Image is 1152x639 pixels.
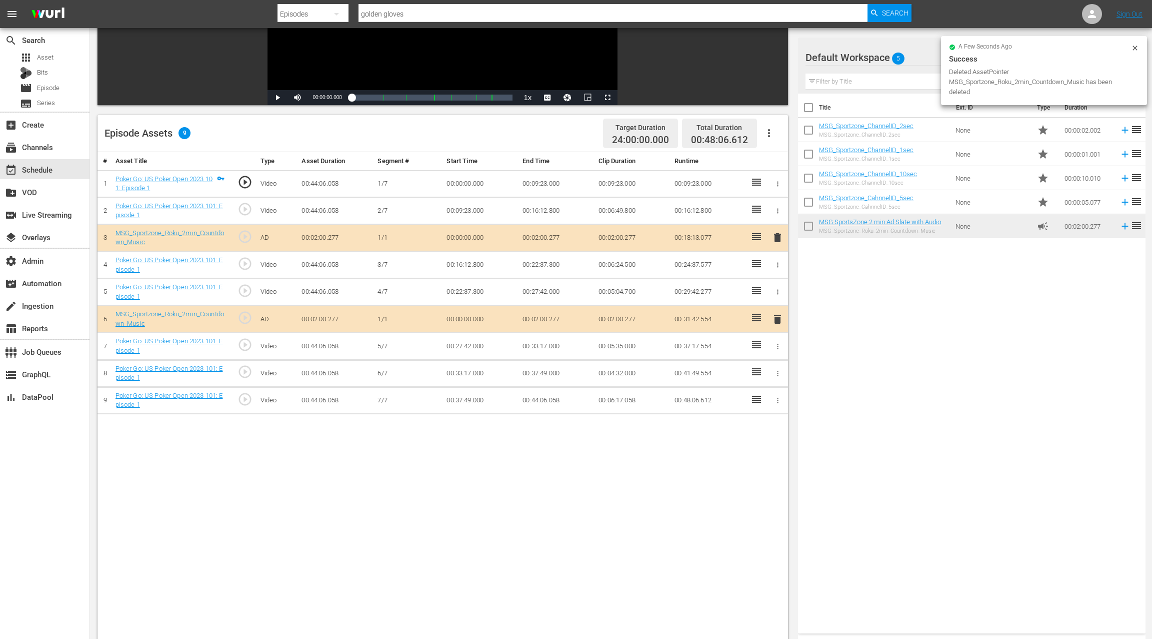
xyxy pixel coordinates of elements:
[115,365,223,382] a: Poker Go: US Poker Open 2023 101: Episode 1
[115,310,224,327] a: MSG_Sportzone_Roku_2min_Countdown_Music
[237,202,252,217] span: play_circle_outline
[256,279,298,306] td: Video
[670,224,746,251] td: 00:18:13.077
[267,90,287,105] button: Play
[1119,173,1130,184] svg: Add to Episode
[6,8,18,20] span: menu
[20,98,32,110] span: Series
[97,170,111,197] td: 1
[20,52,32,64] span: Asset
[518,333,594,360] td: 00:33:17.000
[594,360,670,387] td: 00:04:32.000
[5,142,17,154] span: Channels
[297,224,373,251] td: 00:02:00.277
[442,333,518,360] td: 00:27:42.000
[237,175,252,190] span: play_circle_outline
[373,197,442,224] td: 2/7
[442,279,518,306] td: 00:22:37.300
[517,90,537,105] button: Playback Rate
[670,333,746,360] td: 00:37:17.554
[518,252,594,279] td: 00:22:37.300
[442,252,518,279] td: 00:16:12.800
[115,337,223,354] a: Poker Go: US Poker Open 2023 101: Episode 1
[1037,148,1049,160] span: Promo
[1130,220,1142,232] span: reorder
[5,346,17,358] span: Job Queues
[352,95,513,101] div: Progress Bar
[97,152,111,171] th: #
[518,170,594,197] td: 00:09:23.000
[951,118,1033,142] td: None
[37,83,59,93] span: Episode
[518,152,594,171] th: End Time
[882,4,908,22] span: Search
[5,164,17,176] span: Schedule
[115,283,223,300] a: Poker Go: US Poker Open 2023 101: Episode 1
[1037,196,1049,208] span: Promo
[256,170,298,197] td: Video
[97,333,111,360] td: 7
[518,360,594,387] td: 00:37:49.000
[1130,124,1142,136] span: reorder
[373,387,442,414] td: 7/7
[1130,172,1142,184] span: reorder
[115,256,223,273] a: Poker Go: US Poker Open 2023 101: Episode 1
[5,323,17,335] span: Reports
[518,279,594,306] td: 00:27:42.000
[287,90,307,105] button: Mute
[819,218,941,226] a: MSG SportsZone 2 min Ad Slate with Audio
[297,152,373,171] th: Asset Duration
[1060,214,1115,238] td: 00:02:00.277
[1037,124,1049,136] span: Promo
[237,310,252,325] span: play_circle_outline
[771,231,783,245] button: delete
[97,224,111,251] td: 3
[442,306,518,333] td: 00:00:00.000
[771,232,783,244] span: delete
[867,4,911,22] button: Search
[237,364,252,379] span: play_circle_outline
[97,360,111,387] td: 8
[1119,221,1130,232] svg: Add to Episode
[819,180,917,186] div: MSG_Sportzone_ChannelID_10sec
[115,229,224,246] a: MSG_Sportzone_Roku_2min_Countdown_Music
[518,224,594,251] td: 00:02:00.277
[20,67,32,79] div: Bits
[5,255,17,267] span: Admin
[97,387,111,414] td: 9
[373,360,442,387] td: 6/7
[951,190,1033,214] td: None
[297,279,373,306] td: 00:44:06.058
[373,152,442,171] th: Segment #
[670,387,746,414] td: 00:48:06.612
[1119,197,1130,208] svg: Add to Episode
[805,44,1124,72] div: Default Workspace
[1119,149,1130,160] svg: Add to Episode
[670,197,746,224] td: 00:16:12.800
[670,252,746,279] td: 00:24:37.577
[256,197,298,224] td: Video
[115,202,223,219] a: Poker Go: US Poker Open 2023 101: Episode 1
[297,170,373,197] td: 00:44:06.058
[670,152,746,171] th: Runtime
[373,252,442,279] td: 3/7
[691,134,748,146] span: 00:48:06.612
[1116,10,1142,18] a: Sign Out
[5,209,17,221] span: Live Streaming
[97,306,111,333] td: 6
[612,135,669,146] span: 24:00:00.000
[115,175,212,192] a: Poker Go: US Poker Open 2023 101: Episode 1
[958,43,1012,51] span: a few seconds ago
[951,214,1033,238] td: None
[1130,196,1142,208] span: reorder
[594,306,670,333] td: 00:02:00.277
[442,360,518,387] td: 00:33:17.000
[297,360,373,387] td: 00:44:06.058
[557,90,577,105] button: Jump To Time
[256,387,298,414] td: Video
[442,170,518,197] td: 00:00:00.000
[771,313,783,325] span: delete
[373,279,442,306] td: 4/7
[297,252,373,279] td: 00:44:06.058
[115,392,223,409] a: Poker Go: US Poker Open 2023 101: Episode 1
